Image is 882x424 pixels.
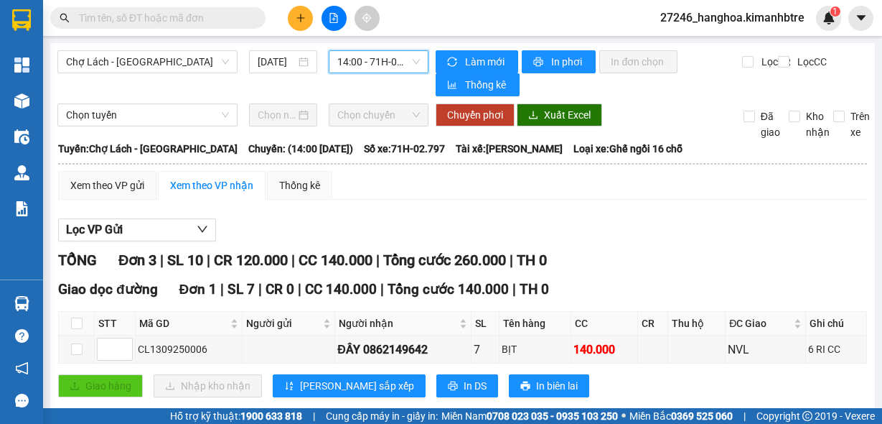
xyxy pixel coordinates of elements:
span: aim [362,13,372,23]
span: printer [448,381,458,392]
button: bar-chartThống kê [436,73,520,96]
button: downloadNhập kho nhận [154,374,262,397]
button: printerIn DS [436,374,498,397]
span: plus [296,13,306,23]
span: [PERSON_NAME] sắp xếp [300,378,414,394]
span: Chọn tuyến [66,104,229,126]
div: ĐÂY 0862149642 [337,341,469,359]
span: CC 140.000 [305,281,377,298]
img: icon-new-feature [822,11,835,24]
span: Chợ Lách - Sài Gòn [66,51,229,73]
span: | [376,252,380,269]
th: CR [638,312,668,336]
span: Tổng cước 140.000 [388,281,509,298]
button: syncLàm mới [436,50,518,73]
div: BỊT [502,341,568,357]
th: Ghi chú [806,312,867,336]
span: ⚪️ [621,413,626,419]
span: TỔNG [58,252,97,269]
div: Thống kê [279,178,320,193]
span: Thống kê [465,77,508,93]
button: downloadXuất Excel [517,103,602,126]
span: In DS [464,378,487,394]
span: | [510,252,513,269]
span: | [298,281,301,298]
sup: 1 [830,6,840,17]
span: Tài xế: [PERSON_NAME] [456,141,563,157]
div: 7 [474,341,497,359]
button: sort-ascending[PERSON_NAME] sắp xếp [273,374,426,397]
span: Số xe: 71H-02.797 [364,141,445,157]
span: copyright [802,411,812,421]
th: Tên hàng [499,312,571,336]
button: file-add [322,6,347,31]
div: NVL [728,341,803,359]
span: down [197,223,208,235]
span: Chọn chuyến [337,104,421,126]
span: Cung cấp máy in - giấy in: [326,408,438,424]
span: Miền Bắc [629,408,733,424]
span: | [207,252,210,269]
span: Giao dọc đường [58,281,158,298]
span: ĐC Giao [729,315,791,331]
span: message [15,394,29,407]
span: Đơn 1 [179,281,217,298]
span: Người gửi [246,315,320,331]
span: | [313,408,315,424]
div: 6 RI CC [808,341,864,357]
span: Miền Nam [441,408,618,424]
span: In phơi [551,54,584,70]
span: printer [520,381,530,392]
span: | [160,252,164,269]
b: Tuyến: Chợ Lách - [GEOGRAPHIC_DATA] [58,143,238,155]
img: dashboard-icon [14,57,29,73]
div: CL1309250006 [138,341,240,357]
span: 27246_hanghoa.kimanhbtre [649,9,816,27]
span: Hỗ trợ kỹ thuật: [170,408,302,424]
img: logo-vxr [12,9,31,31]
img: warehouse-icon [14,296,29,311]
span: In biên lai [536,378,578,394]
th: STT [95,312,136,336]
span: Đơn 3 [118,252,156,269]
span: sort-ascending [284,381,294,392]
td: CL1309250006 [136,336,243,364]
span: Lọc CC [792,54,829,70]
input: Chọn ngày [258,107,296,123]
button: Lọc VP Gửi [58,218,216,241]
button: caret-down [848,6,873,31]
span: Kho nhận [800,109,835,140]
span: notification [15,361,29,375]
span: Chuyến: (14:00 [DATE]) [248,141,353,157]
img: warehouse-icon [14,93,29,109]
span: download [528,110,538,121]
div: Xem theo VP gửi [70,178,144,193]
span: SL 10 [167,252,203,269]
span: | [291,252,295,269]
span: question-circle [15,329,29,343]
span: | [380,281,384,298]
th: CC [571,312,638,336]
span: Lọc VP Gửi [66,221,123,239]
button: aim [355,6,380,31]
span: Lọc CR [756,54,793,70]
th: SL [472,312,499,336]
span: Tổng cước 260.000 [383,252,506,269]
span: Trên xe [845,109,876,140]
th: Thu hộ [668,312,726,336]
span: printer [533,57,545,68]
input: 13/09/2025 [258,54,296,70]
span: | [258,281,262,298]
button: printerIn biên lai [509,374,589,397]
span: TH 0 [517,252,547,269]
span: Người nhận [339,315,456,331]
span: CC 140.000 [299,252,372,269]
span: | [220,281,224,298]
div: 140.000 [573,341,635,359]
span: Xuất Excel [544,107,591,123]
strong: 0708 023 035 - 0935 103 250 [487,410,618,422]
span: bar-chart [447,80,459,91]
span: 14:00 - 71H-02.797 [337,51,421,73]
span: Làm mới [465,54,507,70]
span: | [743,408,746,424]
